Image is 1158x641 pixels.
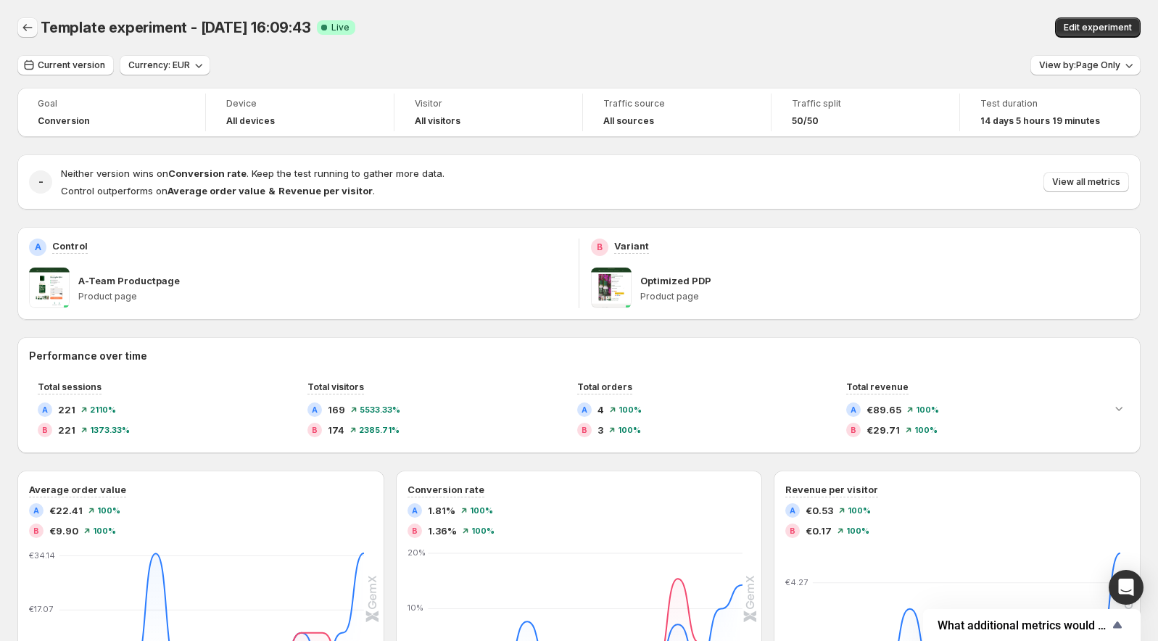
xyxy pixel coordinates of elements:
span: Goal [38,98,185,109]
span: What additional metrics would you like to include in the report? [938,619,1109,632]
h4: All visitors [415,115,460,127]
p: Product page [78,291,567,302]
span: Template experiment - [DATE] 16:09:43 [41,19,311,36]
span: 100 % [93,526,116,535]
span: 1.81% [428,503,455,518]
span: 100 % [916,405,939,414]
span: Conversion [38,115,90,127]
button: Current version [17,55,114,75]
span: 14 days 5 hours 19 minutes [980,115,1100,127]
h3: Conversion rate [408,482,484,497]
span: Edit experiment [1064,22,1132,33]
text: €34.14 [29,550,55,561]
button: Expand chart [1109,398,1129,418]
span: €29.71 [867,423,900,437]
h2: B [597,241,603,253]
span: 1.36% [428,524,457,538]
h2: A [312,405,318,414]
span: €0.53 [806,503,833,518]
span: Traffic split [792,98,939,109]
span: 100 % [846,526,869,535]
span: 100 % [848,506,871,515]
span: Control outperforms on . [61,185,375,197]
span: 100 % [97,506,120,515]
span: 50/50 [792,115,819,127]
h4: All sources [603,115,654,127]
span: 100 % [470,506,493,515]
h2: B [582,426,587,434]
a: DeviceAll devices [226,96,373,128]
strong: Average order value [168,185,265,197]
h2: A [582,405,587,414]
span: Total sessions [38,381,102,392]
span: 221 [58,423,75,437]
span: Live [331,22,350,33]
span: Test duration [980,98,1120,109]
h2: A [412,506,418,515]
span: €89.65 [867,402,901,417]
span: €22.41 [49,503,83,518]
h2: A [35,241,41,253]
h2: B [33,526,39,535]
button: Show survey - What additional metrics would you like to include in the report? [938,616,1126,634]
a: GoalConversion [38,96,185,128]
span: 100 % [471,526,495,535]
h4: All devices [226,115,275,127]
span: Currency: EUR [128,59,190,71]
span: 174 [328,423,344,437]
button: View by:Page Only [1030,55,1141,75]
a: Traffic sourceAll sources [603,96,750,128]
h3: Revenue per visitor [785,482,878,497]
div: Open Intercom Messenger [1109,570,1143,605]
button: Currency: EUR [120,55,210,75]
span: 169 [328,402,345,417]
h2: Performance over time [29,349,1129,363]
span: Total revenue [846,381,909,392]
h2: B [790,526,795,535]
p: A-Team Productpage [78,273,180,288]
a: Test duration14 days 5 hours 19 minutes [980,96,1120,128]
span: 2385.71 % [359,426,400,434]
span: Neither version wins on . Keep the test running to gather more data. [61,168,444,179]
h2: B [42,426,48,434]
span: Visitor [415,98,562,109]
h2: A [790,506,795,515]
a: Traffic split50/50 [792,96,939,128]
span: 100 % [914,426,938,434]
span: 1373.33 % [90,426,130,434]
h3: Average order value [29,482,126,497]
strong: Conversion rate [168,168,247,179]
text: 20% [408,547,426,558]
h2: A [42,405,48,414]
a: VisitorAll visitors [415,96,562,128]
p: Optimized PDP [640,273,711,288]
span: Total visitors [307,381,364,392]
span: €9.90 [49,524,78,538]
span: Device [226,98,373,109]
h2: B [851,426,856,434]
span: €0.17 [806,524,832,538]
span: Total orders [577,381,632,392]
span: 5533.33 % [360,405,400,414]
span: Current version [38,59,105,71]
strong: Revenue per visitor [278,185,373,197]
h2: B [312,426,318,434]
p: Product page [640,291,1129,302]
span: Traffic source [603,98,750,109]
button: Edit experiment [1055,17,1141,38]
button: View all metrics [1043,172,1129,192]
span: 100 % [619,405,642,414]
text: €4.27 [785,577,808,587]
span: View by: Page Only [1039,59,1120,71]
p: Variant [614,239,649,253]
p: Control [52,239,88,253]
span: 100 % [618,426,641,434]
text: 10% [408,603,423,613]
button: Back [17,17,38,38]
img: Optimized PDP [591,268,632,308]
strong: & [268,185,276,197]
h2: B [412,526,418,535]
h2: A [33,506,39,515]
span: 3 [597,423,603,437]
span: View all metrics [1052,176,1120,188]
